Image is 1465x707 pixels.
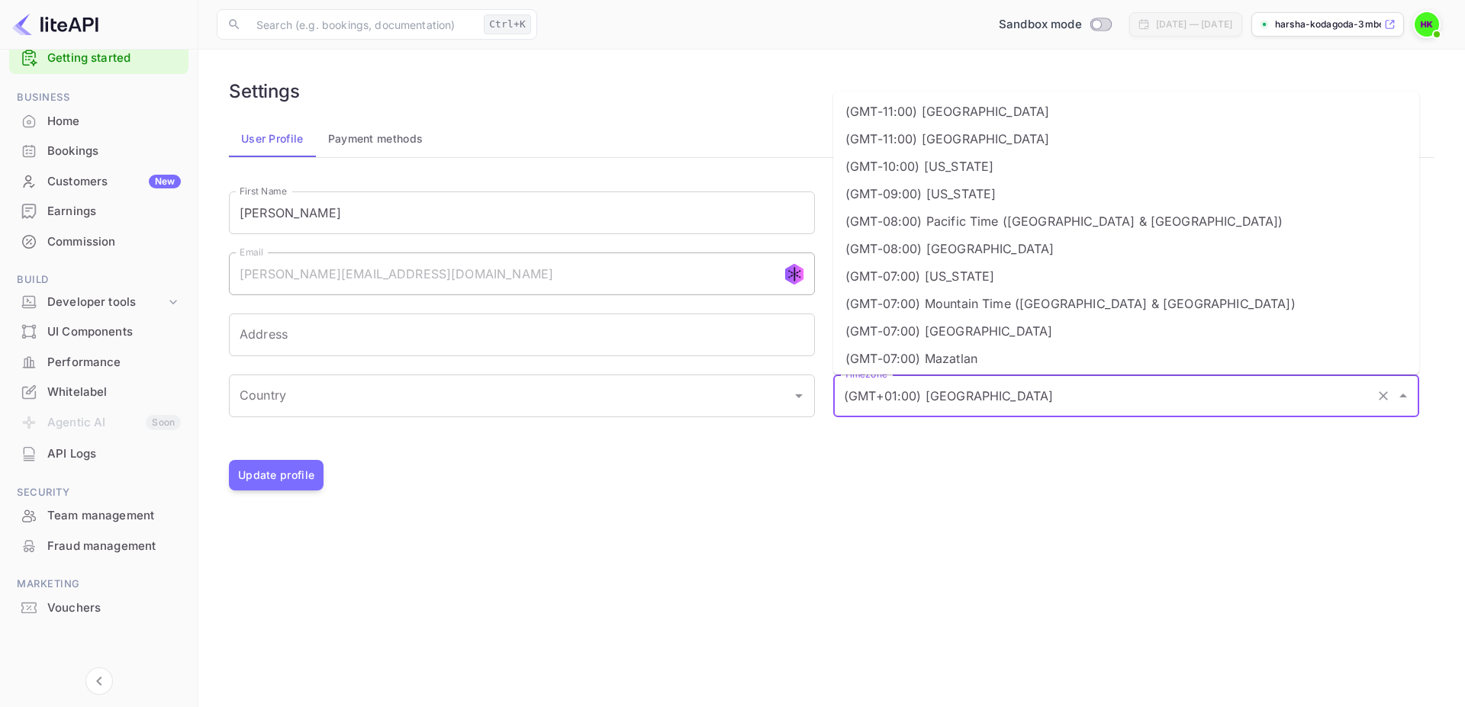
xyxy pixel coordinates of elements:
li: (GMT-11:00) [GEOGRAPHIC_DATA] [833,98,1419,125]
div: Developer tools [9,289,188,316]
span: Build [9,272,188,288]
li: (GMT-07:00) [GEOGRAPHIC_DATA] [833,317,1419,345]
div: Switch to Production mode [993,16,1117,34]
li: (GMT-11:00) [GEOGRAPHIC_DATA] [833,125,1419,153]
div: Fraud management [9,532,188,561]
li: (GMT-07:00) [US_STATE] [833,262,1419,290]
div: CustomersNew [9,167,188,197]
a: Fraud management [9,532,188,560]
span: Business [9,89,188,106]
a: API Logs [9,439,188,468]
a: Team management [9,501,188,529]
div: Customers [47,173,181,191]
a: UI Components [9,317,188,345]
a: CustomersNew [9,167,188,195]
li: (GMT-08:00) [GEOGRAPHIC_DATA] [833,235,1419,262]
div: Ctrl+K [484,14,531,34]
div: Commission [9,227,188,257]
span: Sandbox mode [999,16,1082,34]
a: Whitelabel [9,378,188,406]
input: Address [229,313,815,356]
button: Close [1393,385,1414,407]
li: (GMT-07:00) Mountain Time ([GEOGRAPHIC_DATA] & [GEOGRAPHIC_DATA]) [833,290,1419,317]
img: LiteAPI logo [12,12,98,37]
div: Getting started [9,43,188,74]
li: (GMT-08:00) Pacific Time ([GEOGRAPHIC_DATA] & [GEOGRAPHIC_DATA]) [833,207,1419,235]
li: (GMT-07:00) Mazatlan [833,345,1419,372]
a: Home [9,107,188,135]
button: Clear [1373,385,1394,407]
div: Whitelabel [9,378,188,407]
div: account-settings tabs [229,121,1434,157]
div: Whitelabel [47,384,181,401]
h6: Settings [229,80,300,102]
p: harsha-kodagoda-3mbe3.... [1275,18,1381,31]
li: (GMT-10:00) [US_STATE] [833,153,1419,180]
input: Email [229,252,815,295]
div: API Logs [47,445,181,463]
button: Payment methods [316,121,436,157]
a: Commission [9,227,188,255]
input: First Name [229,191,815,234]
div: Performance [47,354,181,371]
div: UI Components [9,317,188,347]
div: Vouchers [9,593,188,623]
div: Earnings [47,203,181,220]
button: Open [788,385,810,407]
div: Performance [9,348,188,378]
img: Harsha Kodagoda [1415,12,1439,37]
label: First Name [240,185,287,198]
div: Commission [47,233,181,251]
div: Earnings [9,197,188,227]
input: Search (e.g. bookings, documentation) [247,9,478,40]
div: API Logs [9,439,188,469]
div: Bookings [9,137,188,166]
div: Team management [47,507,181,525]
div: Bookings [47,143,181,160]
span: Marketing [9,576,188,593]
div: Home [47,113,181,130]
a: Getting started [47,50,181,67]
div: Home [9,107,188,137]
div: UI Components [47,323,181,341]
div: Team management [9,501,188,531]
a: Earnings [9,197,188,225]
div: Vouchers [47,599,181,617]
button: User Profile [229,121,316,157]
a: Vouchers [9,593,188,622]
div: New [149,175,181,188]
button: Update profile [229,460,324,490]
span: Security [9,484,188,501]
div: [DATE] — [DATE] [1156,18,1232,31]
li: (GMT-06:00) [GEOGRAPHIC_DATA] [833,372,1419,400]
button: Collapse navigation [85,667,113,695]
div: Developer tools [47,294,166,311]
a: Bookings [9,137,188,165]
li: (GMT-09:00) [US_STATE] [833,180,1419,207]
label: Email [240,246,263,259]
input: Country [236,381,785,410]
a: Performance [9,348,188,376]
div: Fraud management [47,538,181,555]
